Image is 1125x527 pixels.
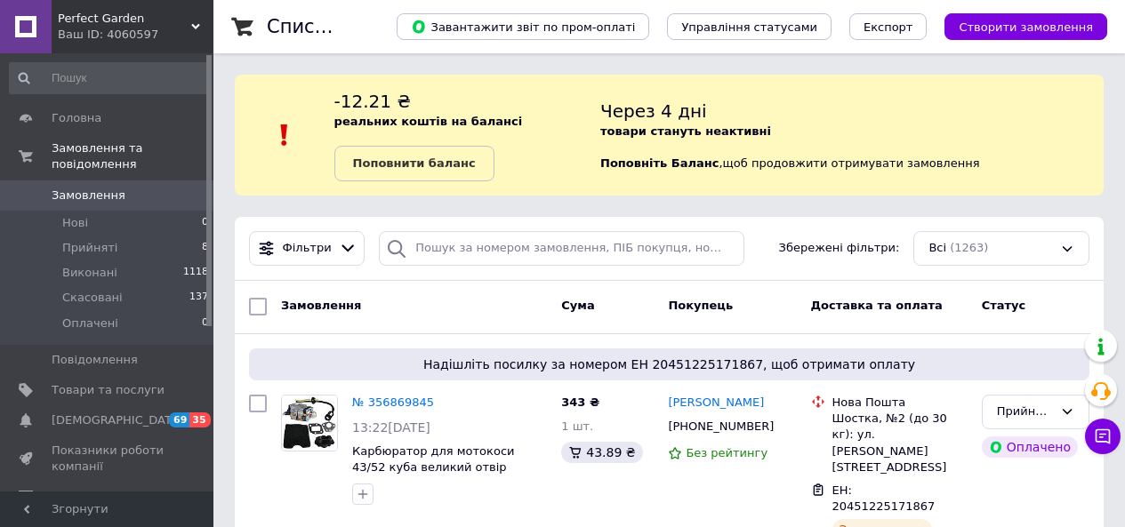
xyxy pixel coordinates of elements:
[944,13,1107,40] button: Створити замовлення
[600,100,707,122] span: Через 4 дні
[686,446,767,459] span: Без рейтингу
[352,420,430,435] span: 13:22[DATE]
[189,290,208,306] span: 137
[681,20,817,34] span: Управління статусами
[52,110,101,126] span: Головна
[169,412,189,427] span: 69
[58,27,213,43] div: Ваш ID: 4060597
[379,231,744,266] input: Пошук за номером замовлення, ПІБ покупця, номером телефону, Email, номером накладної
[811,299,943,312] span: Доставка та оплата
[281,395,338,451] a: Фото товару
[334,115,523,128] b: реальних коштів на балансі
[397,13,649,40] button: Завантажити звіт по пром-оплаті
[561,442,642,463] div: 43.89 ₴
[928,240,946,257] span: Всі
[561,299,594,312] span: Cума
[779,240,900,257] span: Збережені фільтри:
[189,412,210,427] span: 35
[52,382,165,398] span: Товари та послуги
[959,20,1093,34] span: Створити замовлення
[62,290,123,306] span: Скасовані
[600,124,771,138] b: товари стануть неактивні
[282,395,337,451] img: Фото товару
[600,156,719,170] b: Поповніть Баланс
[950,241,988,254] span: (1263)
[52,490,98,506] span: Відгуки
[183,265,208,281] span: 1118
[283,240,332,257] span: Фільтри
[982,299,1026,312] span: Статус
[600,89,1104,181] div: , щоб продовжити отримувати замовлення
[334,91,411,112] span: -12.21 ₴
[58,11,191,27] span: Perfect Garden
[832,483,936,514] span: ЕН: 20451225171867
[561,419,593,433] span: 1 шт.
[62,240,117,256] span: Прийняті
[52,412,183,428] span: [DEMOGRAPHIC_DATA]
[352,395,434,409] a: № 356869845
[267,16,447,37] h1: Список замовлень
[352,444,514,491] a: Карбюратор для мотокоси 43/52 куба великий отвір (15мм) з набором
[202,315,208,331] span: 0
[864,20,913,34] span: Експорт
[52,443,165,475] span: Показники роботи компанії
[927,20,1107,33] a: Створити замовлення
[334,146,494,181] a: Поповнити баланс
[664,415,777,438] div: [PHONE_NUMBER]
[62,315,118,331] span: Оплачені
[62,215,88,231] span: Нові
[202,215,208,231] span: 0
[668,395,764,411] a: [PERSON_NAME]
[667,13,832,40] button: Управління статусами
[832,395,968,411] div: Нова Пошта
[202,240,208,256] span: 8
[982,436,1078,458] div: Оплачено
[353,156,476,170] b: Поповнити баланс
[849,13,928,40] button: Експорт
[1085,419,1121,454] button: Чат з покупцем
[52,140,213,172] span: Замовлення та повідомлення
[411,19,635,35] span: Завантажити звіт по пром-оплаті
[62,265,117,281] span: Виконані
[997,403,1053,421] div: Прийнято
[271,122,298,148] img: :exclamation:
[281,299,361,312] span: Замовлення
[9,62,210,94] input: Пошук
[668,299,733,312] span: Покупець
[561,395,599,409] span: 343 ₴
[256,355,1082,373] span: Надішліть посилку за номером ЕН 20451225171867, щоб отримати оплату
[52,188,125,204] span: Замовлення
[832,411,968,475] div: Шостка, №2 (до 30 кг): ул. [PERSON_NAME][STREET_ADDRESS]
[52,352,138,368] span: Повідомлення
